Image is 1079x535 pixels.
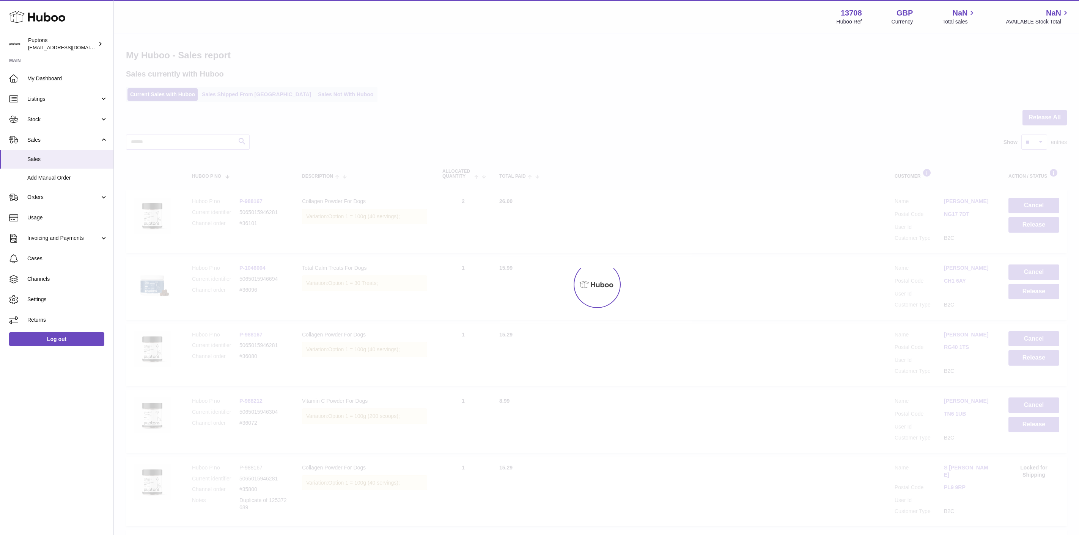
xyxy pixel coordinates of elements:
[27,136,100,144] span: Sales
[9,332,104,346] a: Log out
[952,8,967,18] span: NaN
[27,194,100,201] span: Orders
[27,95,100,103] span: Listings
[27,275,108,283] span: Channels
[9,38,20,50] img: hello@puptons.com
[27,296,108,303] span: Settings
[27,316,108,324] span: Returns
[27,156,108,163] span: Sales
[897,8,913,18] strong: GBP
[837,18,862,25] div: Huboo Ref
[27,116,100,123] span: Stock
[892,18,913,25] div: Currency
[27,255,108,262] span: Cases
[942,18,976,25] span: Total sales
[27,235,100,242] span: Invoicing and Payments
[942,8,976,25] a: NaN Total sales
[841,8,862,18] strong: 13708
[28,44,112,50] span: [EMAIL_ADDRESS][DOMAIN_NAME]
[27,75,108,82] span: My Dashboard
[27,174,108,181] span: Add Manual Order
[1006,8,1070,25] a: NaN AVAILABLE Stock Total
[27,214,108,221] span: Usage
[1046,8,1061,18] span: NaN
[1006,18,1070,25] span: AVAILABLE Stock Total
[28,37,96,51] div: Puptons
